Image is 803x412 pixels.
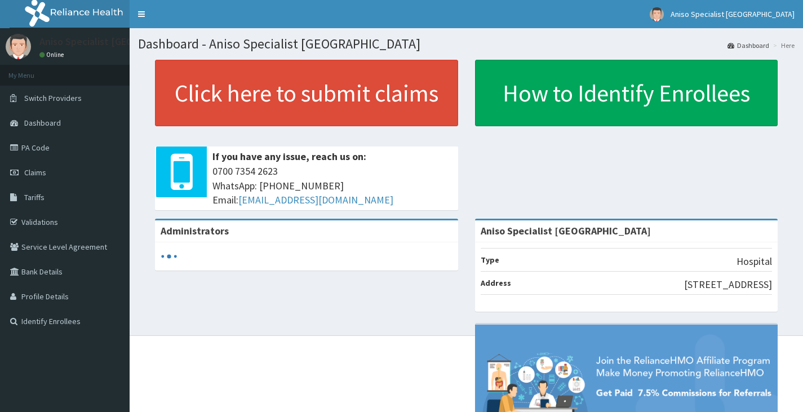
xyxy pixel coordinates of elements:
a: Online [39,51,66,59]
span: Tariffs [24,192,45,202]
span: Switch Providers [24,93,82,103]
h1: Dashboard - Aniso Specialist [GEOGRAPHIC_DATA] [138,37,795,51]
a: Dashboard [727,41,769,50]
p: [STREET_ADDRESS] [684,277,772,292]
span: Dashboard [24,118,61,128]
li: Here [770,41,795,50]
a: Click here to submit claims [155,60,458,126]
span: Claims [24,167,46,178]
a: [EMAIL_ADDRESS][DOMAIN_NAME] [238,193,393,206]
svg: audio-loading [161,248,178,265]
strong: Aniso Specialist [GEOGRAPHIC_DATA] [481,224,651,237]
a: How to Identify Enrollees [475,60,778,126]
img: User Image [650,7,664,21]
b: If you have any issue, reach us on: [212,150,366,163]
span: Aniso Specialist [GEOGRAPHIC_DATA] [671,9,795,19]
p: Hospital [737,254,772,269]
img: User Image [6,34,31,59]
b: Administrators [161,224,229,237]
b: Type [481,255,499,265]
b: Address [481,278,511,288]
p: Aniso Specialist [GEOGRAPHIC_DATA] [39,37,204,47]
span: 0700 7354 2623 WhatsApp: [PHONE_NUMBER] Email: [212,164,452,207]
